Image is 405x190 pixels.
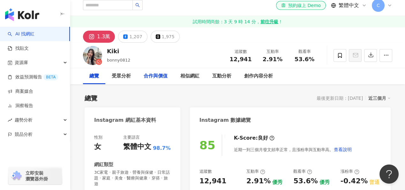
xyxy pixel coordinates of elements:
a: 洞察報告 [8,103,33,109]
span: 競品分析 [15,127,33,142]
div: -0.42% [341,176,368,186]
div: 主要語言 [123,135,140,140]
div: 受眾分析 [112,72,131,80]
span: 98.7% [153,145,171,152]
span: 繁體中文 [339,2,359,9]
div: Kiki [107,47,130,55]
div: 追蹤數 [229,48,253,55]
span: 資源庫 [15,55,28,70]
span: rise [8,118,12,122]
div: 優秀 [272,179,282,186]
img: logo [5,8,39,21]
div: 互動率 [260,48,285,55]
div: 創作內容分析 [244,72,273,80]
div: 觀看率 [293,169,312,174]
div: 2.91% [246,176,271,186]
iframe: Help Scout Beacon - Open [379,164,399,184]
div: 相似網紅 [180,72,199,80]
button: 1,975 [151,31,180,43]
div: 最後更新日期：[DATE] [317,96,363,101]
div: 漲粉率 [341,169,359,174]
div: 良好 [258,135,268,142]
div: Instagram 網紅基本資料 [94,117,156,124]
div: 預約線上 Demo [281,2,321,9]
div: 互動分析 [212,72,231,80]
div: 女 [94,142,101,152]
div: 53.6% [293,176,318,186]
div: 互動率 [246,169,265,174]
span: bonny0812 [107,58,130,62]
div: 1.3萬 [97,32,110,41]
span: 2.91% [263,56,282,62]
div: 12,941 [199,176,227,186]
a: 效益預測報告BETA [8,74,58,80]
div: 網紅類型 [94,161,113,168]
div: 合作與價值 [144,72,168,80]
span: 趨勢分析 [15,113,33,127]
a: 預約線上 Demo [276,1,326,10]
button: 1,207 [118,31,147,43]
div: 優秀 [319,179,330,186]
div: 總覽 [89,72,99,80]
a: searchAI 找網紅 [8,31,34,37]
a: chrome extension立即安裝 瀏覽器外掛 [8,167,62,185]
img: KOL Avatar [83,46,102,65]
span: 查看說明 [334,147,352,152]
span: 12,941 [229,56,251,62]
a: 商案媒合 [8,88,33,95]
div: 近三個月 [368,94,391,102]
a: 試用時間尚餘：3 天 9 時 14 分，前往升級！ [70,16,405,27]
div: 近期一到三個月發文頻率正常，且漲粉率與互動率高。 [234,143,352,156]
span: 立即安裝 瀏覽器外掛 [26,170,48,182]
div: 普通 [369,179,379,186]
div: 性別 [94,135,102,140]
span: C [377,2,380,9]
div: Instagram 數據總覽 [199,117,251,124]
div: 1,207 [129,32,142,41]
div: 追蹤數 [199,169,212,174]
strong: 前往升級 [260,18,278,25]
span: 3C家電 · 親子旅遊 · 營養與保健 · 日常話題 · 家庭 · 美食 · 醫療與健康 · 穿搭 · 旅遊 [94,170,171,187]
img: chrome extension [10,171,23,181]
span: search [135,3,140,7]
a: 找貼文 [8,45,29,52]
div: 1,975 [162,32,175,41]
button: 查看說明 [334,143,352,156]
div: 繁體中文 [123,142,151,152]
div: 觀看率 [292,48,317,55]
div: 85 [199,139,215,152]
button: 1.3萬 [83,31,115,43]
div: K-Score : [234,135,274,142]
div: 總覽 [85,94,97,103]
span: 53.6% [295,56,314,62]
